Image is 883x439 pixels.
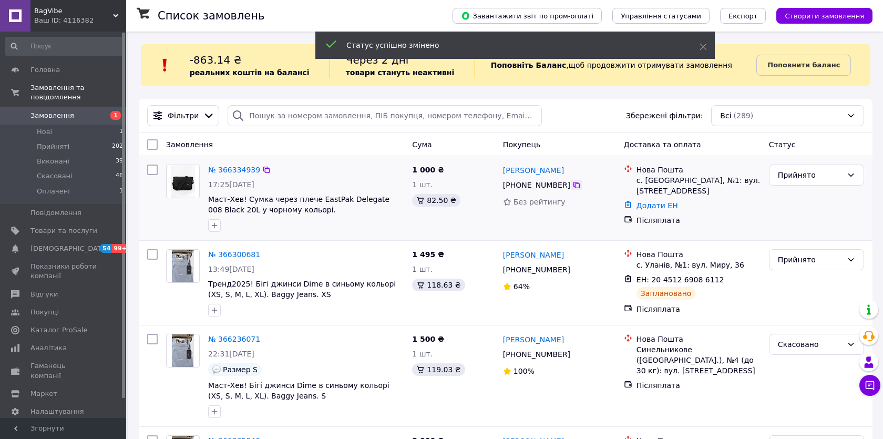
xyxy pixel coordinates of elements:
span: Гаманець компанії [30,361,97,380]
span: ЕН: 20 4512 6908 6112 [636,275,724,284]
img: :speech_balloon: [212,365,221,374]
span: Замовлення [30,111,74,120]
div: Післяплата [636,304,761,314]
span: Размер S [223,365,258,374]
b: реальних коштів на балансі [190,68,310,77]
div: 119.03 ₴ [412,363,465,376]
span: 13:49[DATE] [208,265,254,273]
span: Налаштування [30,407,84,416]
span: Повідомлення [30,208,81,218]
b: Поповнити баланс [767,61,840,69]
input: Пошук за номером замовлення, ПІБ покупця, номером телефону, Email, номером накладної [228,105,541,126]
span: Показники роботи компанії [30,262,97,281]
span: Оплачені [37,187,70,196]
span: 1 [110,111,121,120]
span: 100% [514,367,535,375]
span: 22:31[DATE] [208,350,254,358]
span: (289) [734,111,754,120]
span: Замовлення [166,140,213,149]
span: Аналітика [30,343,67,353]
div: 118.63 ₴ [412,279,465,291]
button: Управління статусами [612,8,710,24]
a: Тренд2025! Бігі джинси Dime в синьому кольорі (XS, S, M, L, XL). Baggy Jeans. XS [208,280,396,299]
span: 46 [116,171,123,181]
div: [PHONE_NUMBER] [501,347,572,362]
a: Поповнити баланс [756,55,851,76]
div: Синельникове ([GEOGRAPHIC_DATA].), №4 (до 30 кг): вул. [STREET_ADDRESS] [636,344,761,376]
span: Головна [30,65,60,75]
span: Всі [720,110,731,121]
div: Статус успішно змінено [346,40,673,50]
div: Післяплата [636,380,761,391]
img: Фото товару [171,165,195,198]
span: Експорт [728,12,758,20]
img: Фото товару [172,334,193,367]
div: Заплановано [636,287,696,300]
span: 1 [119,187,123,196]
span: Замовлення та повідомлення [30,83,126,102]
span: 1 шт. [412,180,433,189]
span: Без рейтингу [514,198,566,206]
div: [PHONE_NUMBER] [501,178,572,192]
span: 1 шт. [412,350,433,358]
span: 202 [112,142,123,151]
span: Покупець [503,140,540,149]
button: Завантажити звіт по пром-оплаті [453,8,602,24]
div: Нова Пошта [636,334,761,344]
button: Чат з покупцем [859,375,880,396]
span: BagVibe [34,6,113,16]
div: Нова Пошта [636,249,761,260]
span: Скасовані [37,171,73,181]
span: Управління статусами [621,12,701,20]
span: Cума [412,140,432,149]
span: Маркет [30,389,57,399]
span: 17:25[DATE] [208,180,254,189]
span: Каталог ProSale [30,325,87,335]
span: [DEMOGRAPHIC_DATA] [30,244,108,253]
span: 39 [116,157,123,166]
span: Завантажити звіт по пром-оплаті [461,11,593,21]
span: -863.14 ₴ [190,54,242,66]
b: Поповніть Баланс [491,61,567,69]
span: Доставка та оплата [624,140,701,149]
div: Нова Пошта [636,165,761,175]
span: 1 шт. [412,265,433,273]
a: Додати ЕН [636,201,678,210]
div: Післяплата [636,215,761,226]
span: Покупці [30,308,59,317]
span: Фільтри [168,110,199,121]
a: № 366334939 [208,166,260,174]
a: [PERSON_NAME] [503,334,564,345]
b: товари стануть неактивні [346,68,455,77]
h1: Список замовлень [158,9,264,22]
span: 1 500 ₴ [412,335,444,343]
span: 54 [100,244,112,253]
span: 1 000 ₴ [412,166,444,174]
div: , щоб продовжити отримувати замовлення [475,53,757,78]
div: Скасовано [778,339,843,350]
span: Нові [37,127,52,137]
div: Прийнято [778,254,843,266]
a: Фото товару [166,165,200,198]
a: Фото товару [166,249,200,283]
span: 1 495 ₴ [412,250,444,259]
span: Створити замовлення [785,12,864,20]
span: Статус [769,140,796,149]
img: Фото товару [172,250,193,282]
button: Експорт [720,8,766,24]
span: Відгуки [30,290,58,299]
a: Створити замовлення [766,11,872,19]
a: № 366300681 [208,250,260,259]
span: Товари та послуги [30,226,97,236]
button: Створити замовлення [776,8,872,24]
a: Маст-Хев! Бігі джинси Dime в синьому кольорі (XS, S, M, L, XL). Baggy Jeans. S [208,381,389,400]
span: Маст-Хев! Сумка через плече EastPak Delegate 008 Black 20L у чорному кольорі. [208,195,389,214]
span: 1 [119,127,123,137]
div: Ваш ID: 4116382 [34,16,126,25]
div: Прийнято [778,169,843,181]
span: 99+ [112,244,129,253]
a: [PERSON_NAME] [503,250,564,260]
span: Збережені фільтри: [626,110,703,121]
a: [PERSON_NAME] [503,165,564,176]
